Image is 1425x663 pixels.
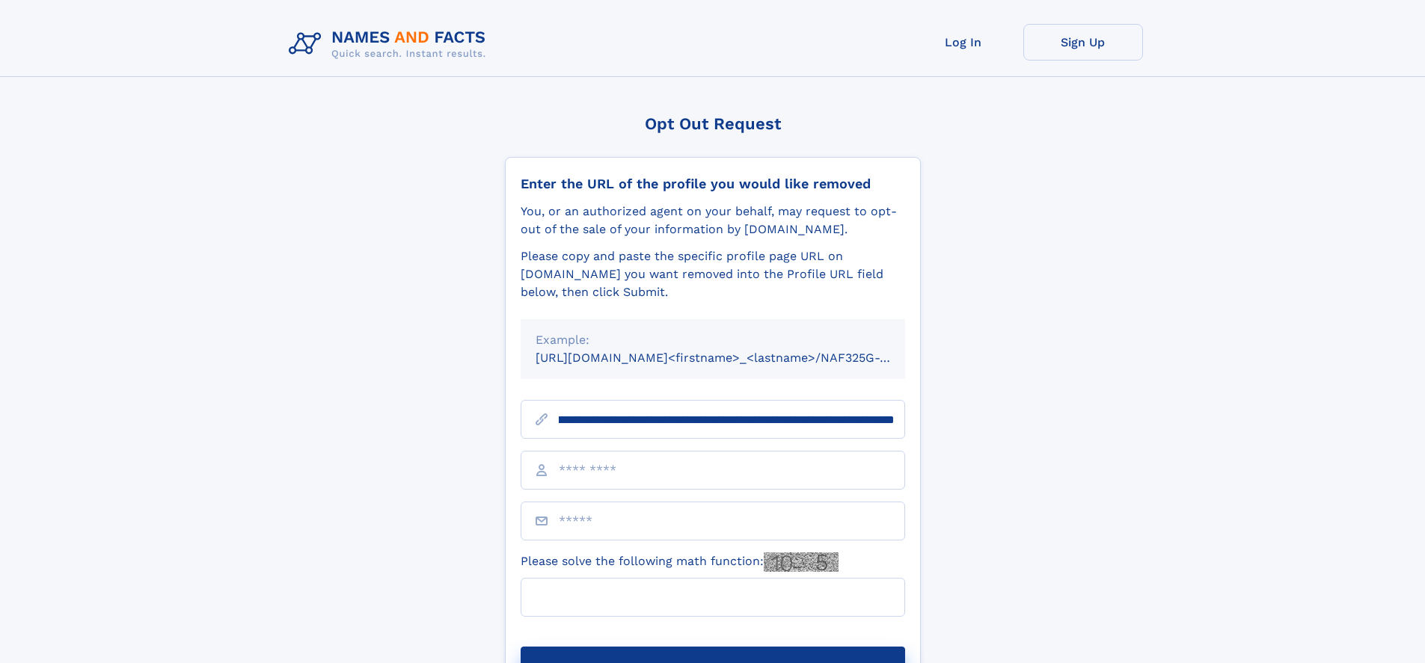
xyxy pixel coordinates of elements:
[505,114,921,133] div: Opt Out Request
[521,203,905,238] div: You, or an authorized agent on your behalf, may request to opt-out of the sale of your informatio...
[1023,24,1143,61] a: Sign Up
[521,176,905,192] div: Enter the URL of the profile you would like removed
[536,351,934,365] small: [URL][DOMAIN_NAME]<firstname>_<lastname>/NAF325G-xxxxxxxx
[536,331,890,349] div: Example:
[521,552,839,572] label: Please solve the following math function:
[904,24,1023,61] a: Log In
[521,247,905,301] div: Please copy and paste the specific profile page URL on [DOMAIN_NAME] you want removed into the Pr...
[283,24,498,64] img: Logo Names and Facts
